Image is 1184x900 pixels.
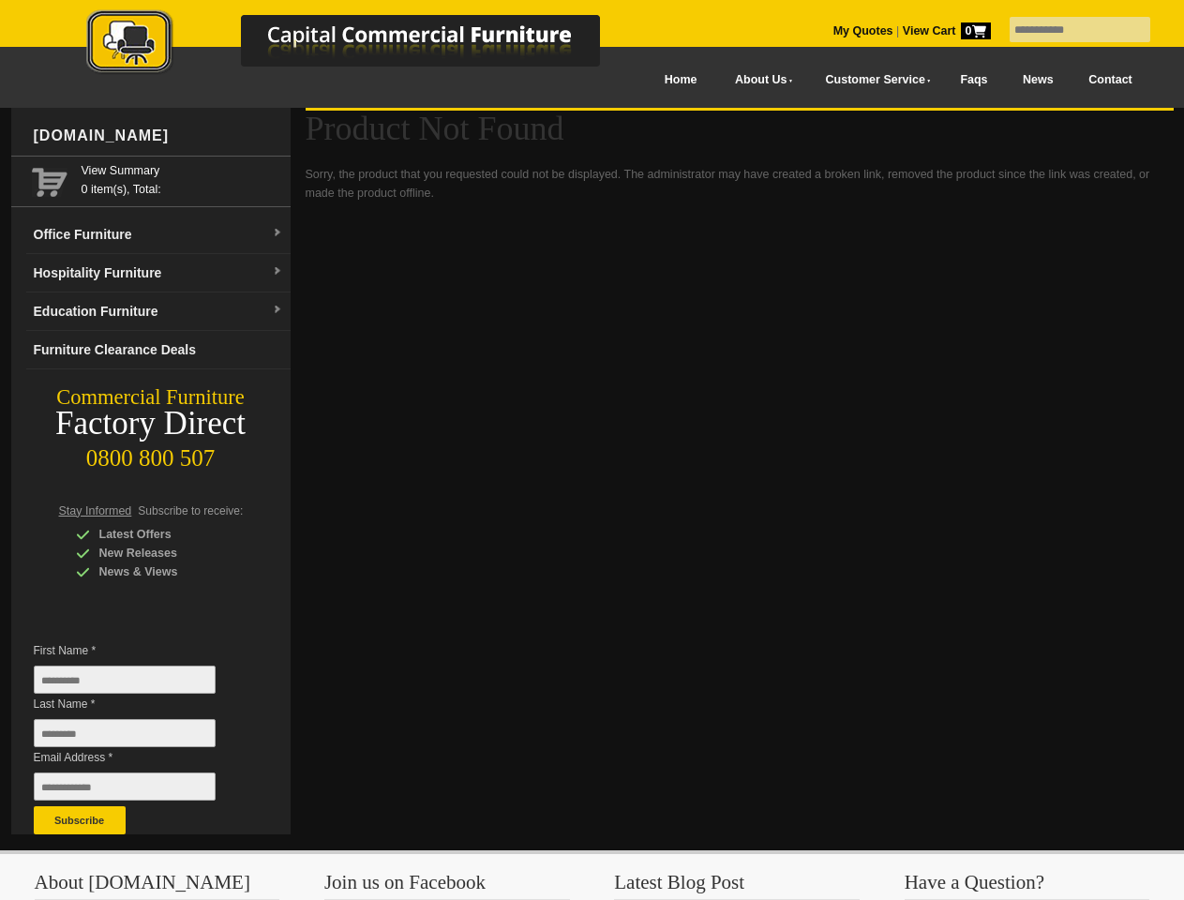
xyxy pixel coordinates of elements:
h3: About [DOMAIN_NAME] [35,873,280,900]
div: News & Views [76,562,254,581]
a: My Quotes [833,24,893,37]
a: Customer Service [804,59,942,101]
input: Last Name * [34,719,216,747]
img: dropdown [272,305,283,316]
a: Contact [1071,59,1149,101]
span: 0 item(s), Total: [82,161,283,196]
a: News [1005,59,1071,101]
input: Email Address * [34,772,216,801]
div: New Releases [76,544,254,562]
span: Subscribe to receive: [138,504,243,517]
a: Faqs [943,59,1006,101]
span: First Name * [34,641,244,660]
h3: Join us on Facebook [324,873,570,900]
h3: Have a Question? [905,873,1150,900]
a: About Us [714,59,804,101]
img: dropdown [272,228,283,239]
div: [DOMAIN_NAME] [26,108,291,164]
span: Email Address * [34,748,244,767]
img: dropdown [272,266,283,277]
p: Sorry, the product that you requested could not be displayed. The administrator may have created ... [306,165,1174,202]
span: Stay Informed [59,504,132,517]
input: First Name * [34,666,216,694]
div: 0800 800 507 [11,436,291,472]
div: Commercial Furniture [11,384,291,411]
span: 0 [961,22,991,39]
div: Factory Direct [11,411,291,437]
button: Subscribe [34,806,126,834]
a: Hospitality Furnituredropdown [26,254,291,292]
a: Office Furnituredropdown [26,216,291,254]
strong: View Cart [903,24,991,37]
span: Last Name * [34,695,244,713]
div: Latest Offers [76,525,254,544]
h1: Product Not Found [306,111,1174,146]
a: Furniture Clearance Deals [26,331,291,369]
img: Capital Commercial Furniture Logo [35,9,691,78]
h3: Latest Blog Post [614,873,860,900]
a: View Cart0 [899,24,990,37]
a: View Summary [82,161,283,180]
a: Education Furnituredropdown [26,292,291,331]
a: Capital Commercial Furniture Logo [35,9,691,83]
